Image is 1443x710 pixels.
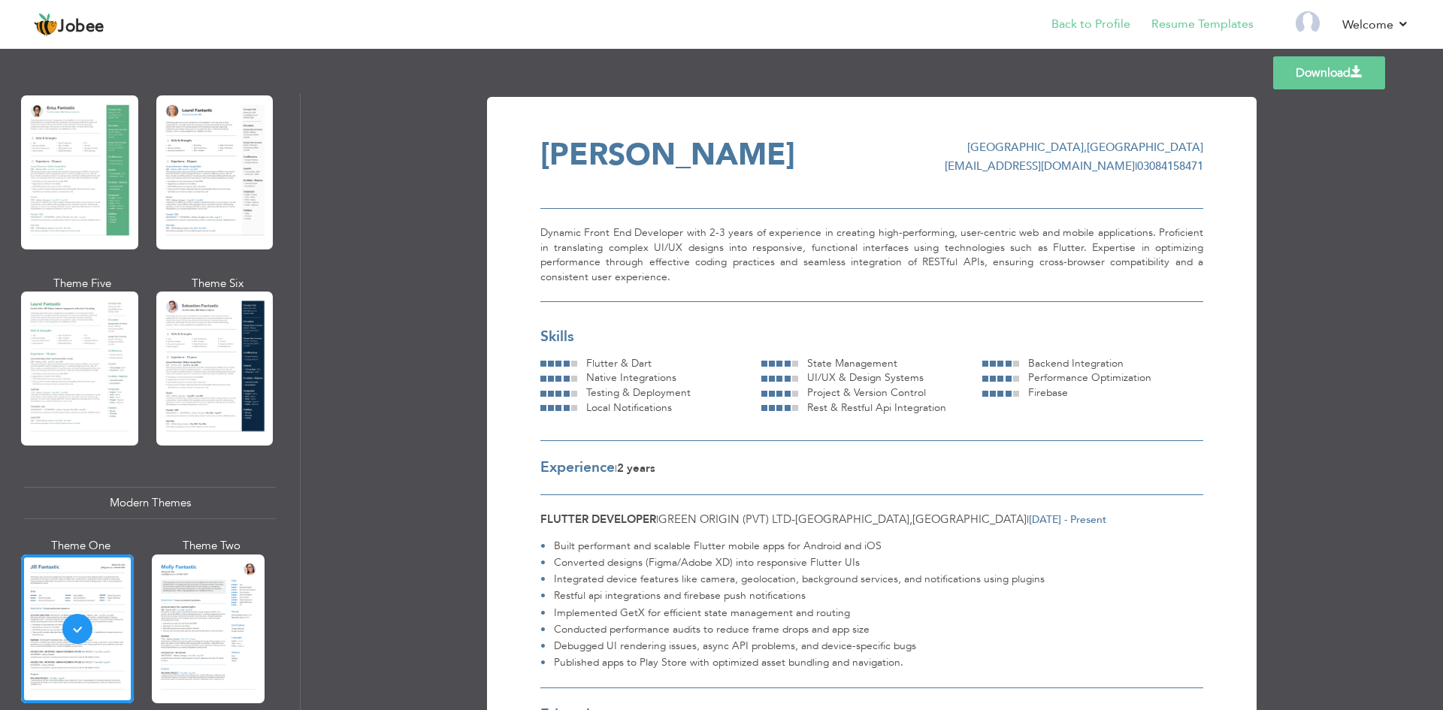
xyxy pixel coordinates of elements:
[540,588,1045,604] li: Restful api integrations and firebase push notifications
[586,385,691,400] span: Testing & Deployment
[807,400,946,415] span: Rest & Restful Api Integration
[586,370,676,385] span: Native Integrations
[1051,16,1130,33] a: Back to Profile
[540,571,1045,588] li: Integrated device features like camera, geolocation, background services, and notifications using...
[540,654,1045,671] li: Published apps to Play Store with optimized asset bundling and navigation.
[1027,512,1029,527] span: |
[540,134,795,176] span: [PERSON_NAME]
[1273,56,1385,89] a: Download
[1137,159,1203,174] span: 03084158471
[807,370,924,385] span: UI/UX & Design Systems
[540,638,1045,654] li: Debugged UI rendering issues, async API problems, and device-specific bugs
[58,19,104,35] span: Jobee
[1151,16,1254,33] a: Resume Templates
[540,554,1045,571] li: Converted designs (Figma/Adobe XD) into responsive Flutter UIs
[540,458,615,477] span: Experience
[540,327,1203,347] div: Skills
[791,512,795,527] span: -
[586,400,672,415] span: Local Notifications
[617,461,655,476] span: 2 Years
[656,512,658,527] span: |
[1029,512,1106,527] span: [DATE] - Present
[540,605,1045,621] li: Implemented GetX for efficient state management and routing
[615,461,617,476] span: |
[159,276,277,292] div: Theme Six
[1028,370,1151,385] span: Performance Optimization
[540,538,1045,554] li: Built performant and scalable Flutter mobile apps for Android and iOS
[1084,140,1087,155] span: ,
[807,356,897,370] span: State Management
[24,276,141,292] div: Theme Five
[909,512,912,527] span: ,
[586,356,652,370] span: Flutter & Dart
[912,512,1027,527] span: [GEOGRAPHIC_DATA]
[1296,11,1320,35] img: Profile Img
[24,538,137,554] div: Theme One
[807,385,926,400] span: Project & Version Control
[34,13,58,37] img: jobee.io
[155,538,268,554] div: Theme Two
[967,140,1203,155] span: [GEOGRAPHIC_DATA] [GEOGRAPHIC_DATA]
[24,487,276,519] div: Modern Themes
[540,512,656,527] span: Flutter Developer
[1028,385,1068,400] span: Firebase
[658,512,791,527] span: Green Origin (PVT) LTD
[540,208,1203,302] div: Dynamic Front End Developer with 2-3 years of experience in creating high-performing, user-centri...
[1342,16,1409,34] a: Welcome
[34,13,104,37] a: Jobee
[945,159,1135,174] span: [EMAIL_ADDRESS][DOMAIN_NAME]
[1028,356,1124,370] span: Backend Integration
[795,512,909,527] span: [GEOGRAPHIC_DATA]
[1135,159,1137,174] span: |
[540,621,1045,638] li: Conducted performance audits to reduce frame drops and app size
